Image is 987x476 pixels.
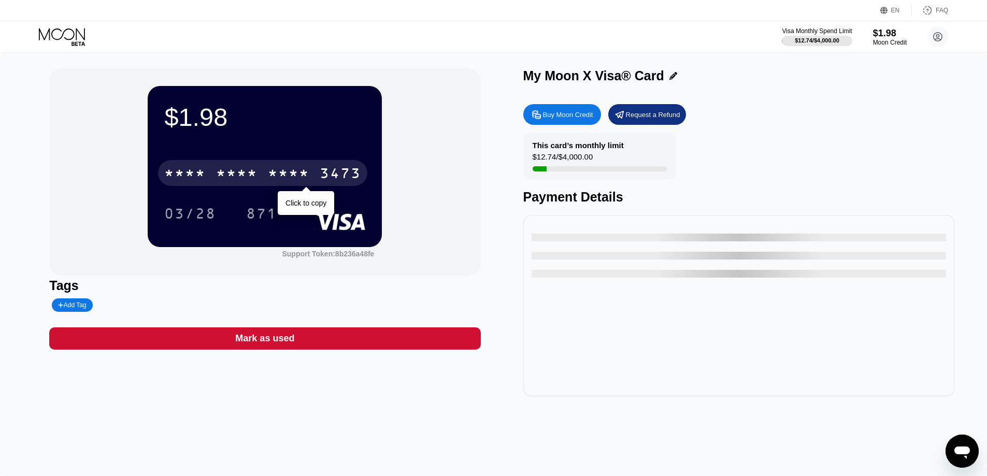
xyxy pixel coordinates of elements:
[164,207,216,223] div: 03/28
[523,190,954,205] div: Payment Details
[626,110,680,119] div: Request a Refund
[235,333,294,344] div: Mark as used
[782,27,852,35] div: Visa Monthly Spend Limit
[912,5,948,16] div: FAQ
[873,28,907,39] div: $1.98
[533,141,624,150] div: This card’s monthly limit
[58,301,86,309] div: Add Tag
[320,166,361,183] div: 3473
[782,27,852,46] div: Visa Monthly Spend Limit$12.74/$4,000.00
[946,435,979,468] iframe: Button to launch messaging window
[533,152,593,166] div: $12.74 / $4,000.00
[873,39,907,46] div: Moon Credit
[49,327,480,350] div: Mark as used
[246,207,277,223] div: 871
[49,278,480,293] div: Tags
[891,7,900,14] div: EN
[880,5,912,16] div: EN
[936,7,948,14] div: FAQ
[52,298,92,312] div: Add Tag
[282,250,374,258] div: Support Token: 8b236a48fe
[543,110,593,119] div: Buy Moon Credit
[523,104,601,125] div: Buy Moon Credit
[164,103,365,132] div: $1.98
[285,199,326,207] div: Click to copy
[282,250,374,258] div: Support Token:8b236a48fe
[238,200,285,226] div: 871
[873,28,907,46] div: $1.98Moon Credit
[156,200,224,226] div: 03/28
[795,37,839,44] div: $12.74 / $4,000.00
[608,104,686,125] div: Request a Refund
[523,68,664,83] div: My Moon X Visa® Card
